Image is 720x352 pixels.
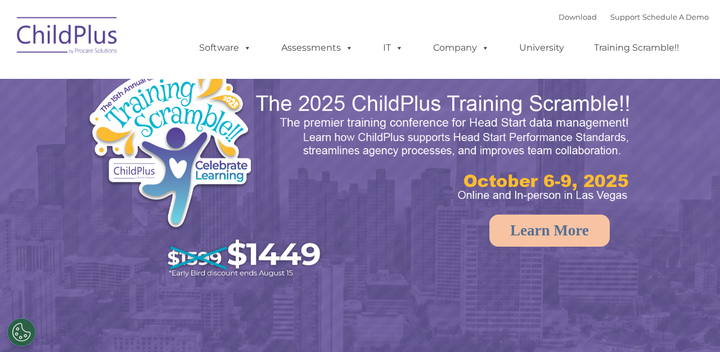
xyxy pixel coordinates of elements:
iframe: Chat Widget [664,298,720,352]
a: Assessments [270,37,364,59]
img: ChildPlus by Procare Solutions [11,9,124,65]
a: University [508,37,575,59]
a: Support [610,12,640,21]
a: Download [559,12,597,21]
a: Company [422,37,501,59]
a: IT [372,37,415,59]
button: Cookies Settings [7,318,35,346]
font: | [559,12,709,21]
a: Training Scramble!! [583,37,690,59]
a: Schedule A Demo [642,12,709,21]
a: Learn More [489,215,610,247]
a: Software [188,37,263,59]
